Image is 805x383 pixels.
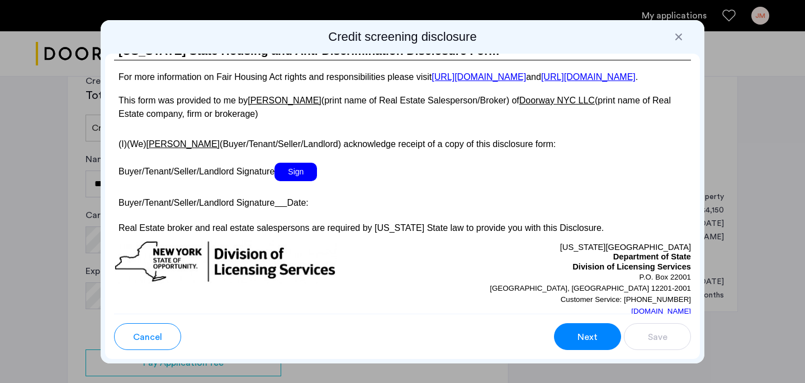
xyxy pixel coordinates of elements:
[114,221,691,235] p: Real Estate broker and real estate salespersons are required by [US_STATE] State law to provide y...
[402,240,691,253] p: [US_STATE][GEOGRAPHIC_DATA]
[402,252,691,262] p: Department of State
[146,139,220,149] u: [PERSON_NAME]
[114,323,181,350] button: button
[114,240,337,283] img: new-york-logo.png
[402,294,691,305] p: Customer Service: [PHONE_NUMBER]
[541,72,636,82] a: [URL][DOMAIN_NAME]
[119,167,274,176] span: Buyer/Tenant/Seller/Landlord Signature
[248,96,321,105] u: [PERSON_NAME]
[114,72,691,82] p: For more information on Fair Housing Act rights and responsibilities please visit and .
[554,323,621,350] button: button
[631,306,691,317] a: [DOMAIN_NAME]
[274,163,317,181] span: Sign
[648,330,667,344] span: Save
[432,72,526,82] a: [URL][DOMAIN_NAME]
[402,283,691,294] p: [GEOGRAPHIC_DATA], [GEOGRAPHIC_DATA] 12201-2001
[402,272,691,283] p: P.O. Box 22001
[114,94,691,121] p: This form was provided to me by (print name of Real Estate Salesperson/Broker) of (print name of ...
[114,193,691,209] p: Buyer/Tenant/Seller/Landlord Signature Date:
[105,29,700,45] h2: Credit screening disclosure
[133,330,162,344] span: Cancel
[519,96,595,105] u: Doorway NYC LLC
[114,133,691,151] p: (I)(We) (Buyer/Tenant/Seller/Landlord) acknowledge receipt of a copy of this disclosure form:
[402,262,691,272] p: Division of Licensing Services
[624,323,691,350] button: button
[577,330,598,344] span: Next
